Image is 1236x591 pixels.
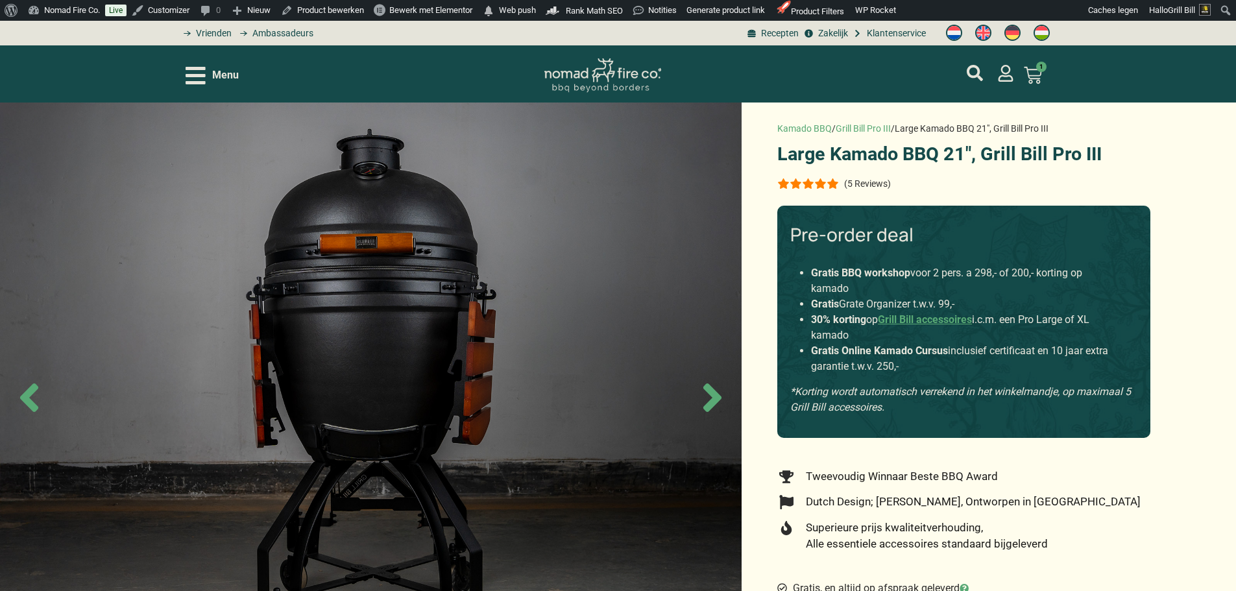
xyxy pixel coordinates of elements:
a: grill bill zakeljk [802,27,847,40]
span: Klantenservice [864,27,926,40]
a: Grill Bill accessoires [878,313,972,326]
a: Kamado BBQ [777,123,832,134]
img: Engels [975,25,991,41]
span: Recepten [758,27,799,40]
li: op i.c.m. een Pro Large of XL kamado [811,312,1117,343]
h3: Pre-order deal [790,224,1137,246]
span: Superieure prijs kwaliteitverhouding, Alle essentiele accessoires standaard bijgeleverd [803,520,1048,553]
img: Avatar of Grill Bill [1199,4,1211,16]
a: 1 [1008,58,1058,92]
span: Ambassadeurs [249,27,313,40]
a: mijn account [997,65,1014,82]
a: grill bill vrienden [179,27,232,40]
div: Open/Close Menu [186,64,239,87]
nav: breadcrumbs [777,122,1048,136]
a: Live [105,5,127,16]
h1: Large Kamado BBQ 21″, Grill Bill Pro III [777,145,1150,163]
span: 1 [1036,62,1047,72]
span: Grill Bill [1168,5,1195,15]
span: Menu [212,67,239,83]
a: grill bill ambassadors [235,27,313,40]
span: Dutch Design; [PERSON_NAME], Ontworpen in [GEOGRAPHIC_DATA] [803,494,1141,511]
span: Rank Math SEO [566,6,623,16]
span: Next slide [690,375,735,420]
span:  [482,2,495,20]
span: Previous slide [6,375,52,420]
a: Switch to Hongaars [1027,21,1056,45]
a: mijn account [967,65,983,81]
span: Bewerk met Elementor [389,5,472,15]
a: grill bill klantenservice [851,27,926,40]
a: Switch to Engels [969,21,998,45]
span: Tweevoudig Winnaar Beste BBQ Award [803,468,998,485]
em: *Korting wordt automatisch verrekend in het winkelmandje, op maximaal 5 Grill Bill accessoires. [790,385,1131,413]
img: Nomad Logo [544,58,661,93]
a: Grill Bill Pro III [836,123,891,134]
p: (5 Reviews) [844,178,891,189]
span: Large Kamado BBQ 21″, Grill Bill Pro III [895,123,1048,134]
strong: Gratis BBQ workshop [811,267,910,279]
img: Hongaars [1034,25,1050,41]
a: Switch to Duits [998,21,1027,45]
li: Grate Organizer t.w.v. 99,- [811,296,1117,312]
span: / [832,123,836,134]
li: inclusief certificaat en 10 jaar extra garantie t.w.v. 250,- [811,343,1117,374]
strong: Gratis [811,298,839,310]
span: / [891,123,895,134]
img: Duits [1004,25,1021,41]
span: Vrienden [193,27,232,40]
li: voor 2 pers. a 298,- of 200,- korting op kamado [811,265,1117,296]
span: Zakelijk [815,27,848,40]
strong: Gratis Online Kamado Cursus [811,344,948,357]
strong: 30% korting [811,313,866,326]
img: Nederlands [946,25,962,41]
a: BBQ recepten [745,27,799,40]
